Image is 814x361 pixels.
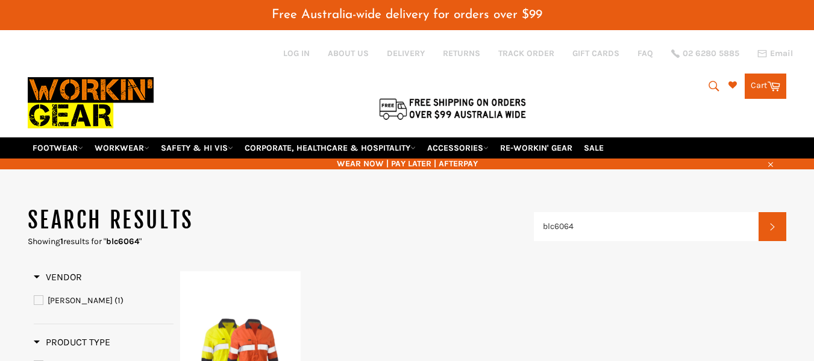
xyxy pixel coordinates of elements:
[495,137,577,159] a: RE-WORKIN' GEAR
[28,137,88,159] a: FOOTWEAR
[106,236,139,246] strong: blc6064
[283,48,310,58] a: Log in
[443,48,480,59] a: RETURNS
[377,96,528,121] img: Flat $9.95 shipping Australia wide
[34,271,82,283] span: Vendor
[637,48,653,59] a: FAQ
[28,69,154,137] img: Workin Gear leaders in Workwear, Safety Boots, PPE, Uniforms. Australia's No.1 in Workwear
[328,48,369,59] a: ABOUT US
[48,295,113,306] span: [PERSON_NAME]
[572,48,619,59] a: GIFT CARDS
[114,295,124,306] span: (1)
[745,74,786,99] a: Cart
[579,137,609,159] a: SALE
[34,271,82,283] h3: Vendor
[34,336,110,348] h3: Product Type
[34,294,174,307] a: BISLEY
[534,212,759,241] input: Search
[683,49,739,58] span: 02 6280 5885
[28,158,787,169] span: WEAR NOW | PAY LATER | AFTERPAY
[770,49,793,58] span: Email
[757,49,793,58] a: Email
[28,236,534,247] p: Showing results for " "
[240,137,421,159] a: CORPORATE, HEALTHCARE & HOSPITALITY
[387,48,425,59] a: DELIVERY
[60,236,63,246] strong: 1
[28,206,534,236] h1: Search results
[34,336,110,348] span: Product Type
[671,49,739,58] a: 02 6280 5885
[156,137,238,159] a: SAFETY & HI VIS
[90,137,154,159] a: WORKWEAR
[498,48,554,59] a: TRACK ORDER
[272,8,542,21] span: Free Australia-wide delivery for orders over $99
[422,137,493,159] a: ACCESSORIES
